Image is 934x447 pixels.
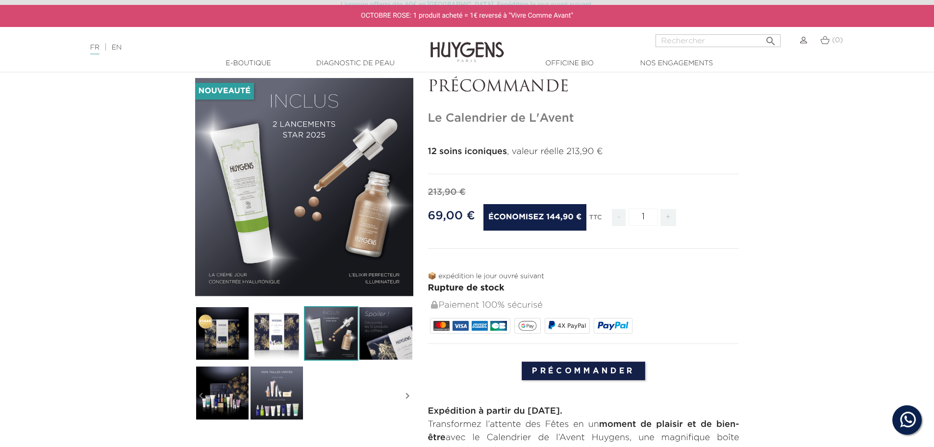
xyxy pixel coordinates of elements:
img: VISA [453,321,469,331]
p: PRÉCOMMANDE [428,78,739,97]
img: MASTERCARD [433,321,450,331]
input: Précommander [522,362,645,380]
a: E-Boutique [200,58,298,69]
span: (0) [832,37,843,44]
i:  [402,371,413,421]
i:  [765,32,777,44]
span: 213,90 € [428,188,466,197]
span: - [612,209,626,226]
a: Officine Bio [521,58,619,69]
a: EN [112,44,122,51]
span: 69,00 € [428,210,475,222]
div: Paiement 100% sécurisé [430,295,739,316]
span: Économisez 144,90 € [483,204,586,231]
strong: Expédition à partir du [DATE]. [428,407,562,416]
span: Rupture de stock [428,284,505,292]
a: Nos engagements [628,58,726,69]
p: , valeur réelle 213,90 € [428,145,739,158]
li: Nouveauté [195,83,254,100]
img: google_pay [518,321,537,331]
strong: 12 soins iconiques [428,147,507,156]
div: | [85,42,382,53]
a: Diagnostic de peau [306,58,404,69]
img: CB_NATIONALE [490,321,506,331]
img: Le Calendrier de L'Avent [195,306,250,361]
h1: Le Calendrier de L'Avent [428,111,739,126]
p: 📦 expédition le jour ouvré suivant [428,271,739,282]
input: Quantité [629,209,658,226]
span: 4X PayPal [557,322,586,329]
span: + [660,209,676,226]
a: FR [90,44,100,54]
input: Rechercher [656,34,781,47]
img: Huygens [430,26,504,64]
img: AMEX [472,321,488,331]
i:  [195,371,207,421]
button:  [762,31,780,45]
div: TTC [589,207,602,234]
img: Paiement 100% sécurisé [431,301,438,309]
